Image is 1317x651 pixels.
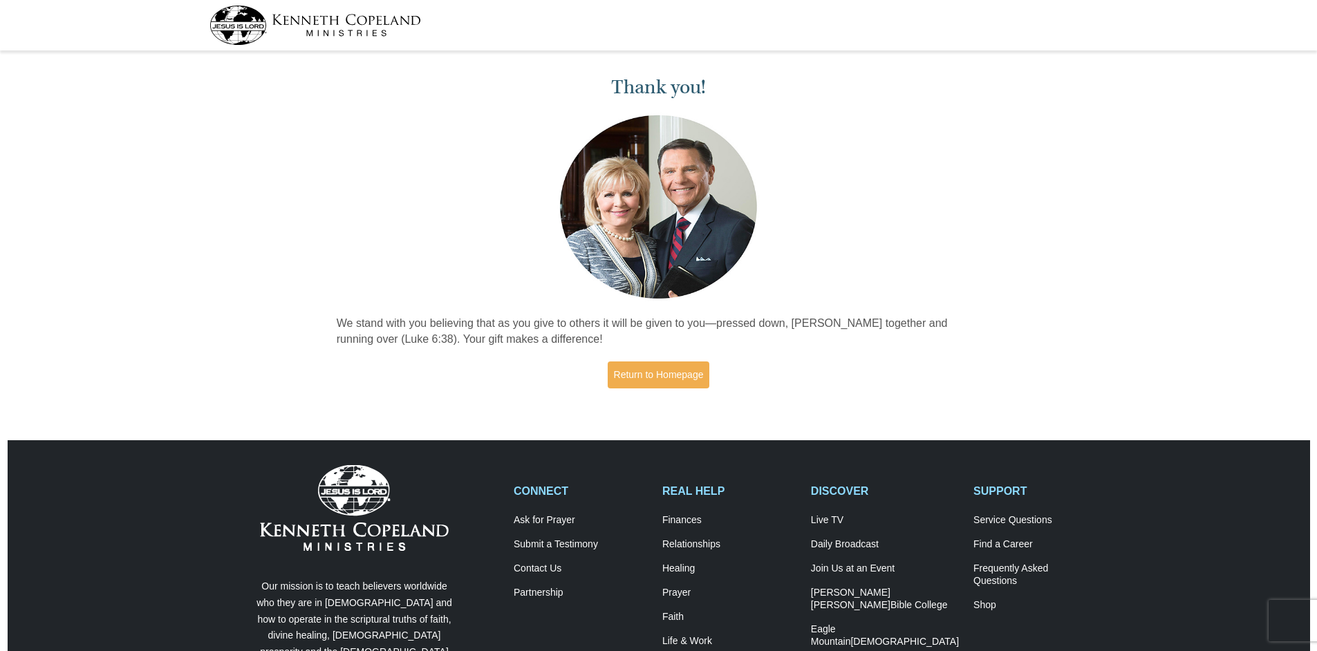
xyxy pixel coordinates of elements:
[662,538,796,551] a: Relationships
[811,587,959,612] a: [PERSON_NAME] [PERSON_NAME]Bible College
[973,538,1108,551] a: Find a Career
[811,514,959,527] a: Live TV
[973,514,1108,527] a: Service Questions
[514,538,648,551] a: Submit a Testimony
[337,316,981,348] p: We stand with you believing that as you give to others it will be given to you—pressed down, [PER...
[662,484,796,498] h2: REAL HELP
[514,484,648,498] h2: CONNECT
[890,599,948,610] span: Bible College
[209,6,421,45] img: kcm-header-logo.svg
[514,587,648,599] a: Partnership
[662,611,796,623] a: Faith
[514,514,648,527] a: Ask for Prayer
[973,484,1108,498] h2: SUPPORT
[811,538,959,551] a: Daily Broadcast
[608,361,710,388] a: Return to Homepage
[662,635,796,648] a: Life & Work
[973,599,1108,612] a: Shop
[811,484,959,498] h2: DISCOVER
[973,563,1108,587] a: Frequently AskedQuestions
[662,587,796,599] a: Prayer
[811,563,959,575] a: Join Us at an Event
[662,563,796,575] a: Healing
[811,623,959,648] a: Eagle Mountain[DEMOGRAPHIC_DATA]
[514,563,648,575] a: Contact Us
[662,514,796,527] a: Finances
[850,636,959,647] span: [DEMOGRAPHIC_DATA]
[557,112,760,302] img: Kenneth and Gloria
[260,465,449,551] img: Kenneth Copeland Ministries
[337,76,981,99] h1: Thank you!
